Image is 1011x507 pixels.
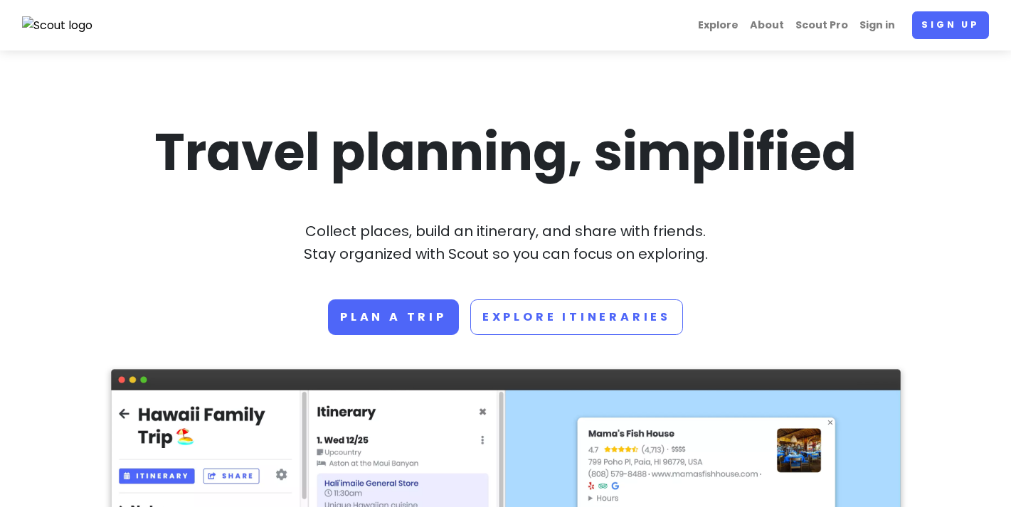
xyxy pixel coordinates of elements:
img: Scout logo [22,16,93,35]
a: Sign in [854,11,901,39]
a: Scout Pro [790,11,854,39]
a: Sign up [912,11,989,39]
a: Explore Itineraries [470,299,683,335]
a: Plan a trip [328,299,459,335]
a: Explore [692,11,744,39]
h1: Travel planning, simplified [111,119,901,186]
p: Collect places, build an itinerary, and share with friends. Stay organized with Scout so you can ... [111,220,901,265]
a: About [744,11,790,39]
